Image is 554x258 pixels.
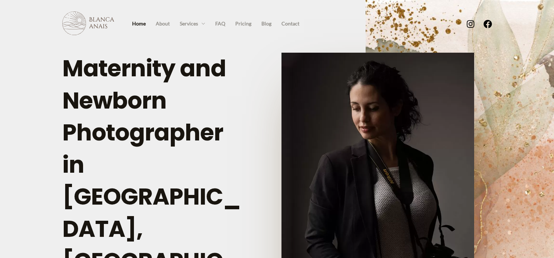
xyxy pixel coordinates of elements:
[230,18,256,29] a: Pricing
[62,11,114,35] img: Blanca Anais Photography
[151,18,175,29] a: About
[256,18,276,29] a: Blog
[210,18,230,29] a: FAQ
[127,18,304,29] nav: Site Navigation: Primary
[483,20,492,28] a: Facebook
[466,20,475,28] a: Instagram
[276,18,304,29] a: Contact
[175,18,210,29] a: Services
[127,18,151,29] a: Home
